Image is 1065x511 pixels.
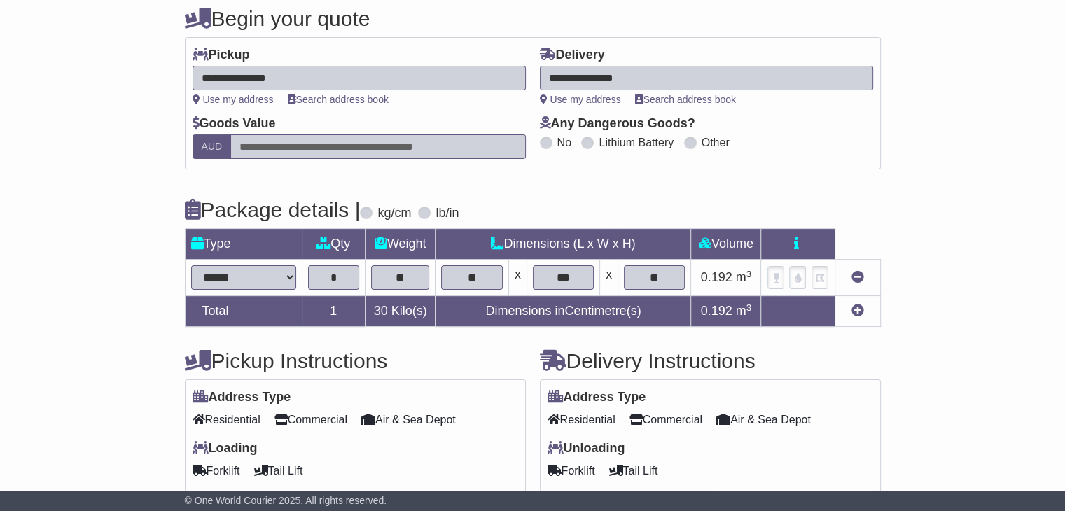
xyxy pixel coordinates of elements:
[599,136,674,149] label: Lithium Battery
[302,229,365,260] td: Qty
[374,304,388,318] span: 30
[377,206,411,221] label: kg/cm
[701,304,732,318] span: 0.192
[736,270,752,284] span: m
[540,48,605,63] label: Delivery
[365,296,436,327] td: Kilo(s)
[851,270,864,284] a: Remove this item
[254,460,303,482] span: Tail Lift
[185,296,302,327] td: Total
[185,349,526,372] h4: Pickup Instructions
[557,136,571,149] label: No
[635,94,736,105] a: Search address book
[193,116,276,132] label: Goods Value
[193,409,260,430] span: Residential
[702,136,730,149] label: Other
[540,94,621,105] a: Use my address
[193,94,274,105] a: Use my address
[548,460,595,482] span: Forklift
[629,409,702,430] span: Commercial
[274,409,347,430] span: Commercial
[361,409,456,430] span: Air & Sea Depot
[508,260,527,296] td: x
[548,390,646,405] label: Address Type
[436,296,691,327] td: Dimensions in Centimetre(s)
[302,296,365,327] td: 1
[193,460,240,482] span: Forklift
[600,260,618,296] td: x
[716,409,811,430] span: Air & Sea Depot
[609,460,658,482] span: Tail Lift
[746,302,752,313] sup: 3
[691,229,761,260] td: Volume
[288,94,389,105] a: Search address book
[701,270,732,284] span: 0.192
[185,198,361,221] h4: Package details |
[185,495,387,506] span: © One World Courier 2025. All rights reserved.
[746,269,752,279] sup: 3
[185,7,881,30] h4: Begin your quote
[193,48,250,63] label: Pickup
[436,206,459,221] label: lb/in
[548,441,625,456] label: Unloading
[193,441,258,456] label: Loading
[548,409,615,430] span: Residential
[540,349,881,372] h4: Delivery Instructions
[365,229,436,260] td: Weight
[436,229,691,260] td: Dimensions (L x W x H)
[851,304,864,318] a: Add new item
[540,116,695,132] label: Any Dangerous Goods?
[193,134,232,159] label: AUD
[193,390,291,405] label: Address Type
[185,229,302,260] td: Type
[736,304,752,318] span: m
